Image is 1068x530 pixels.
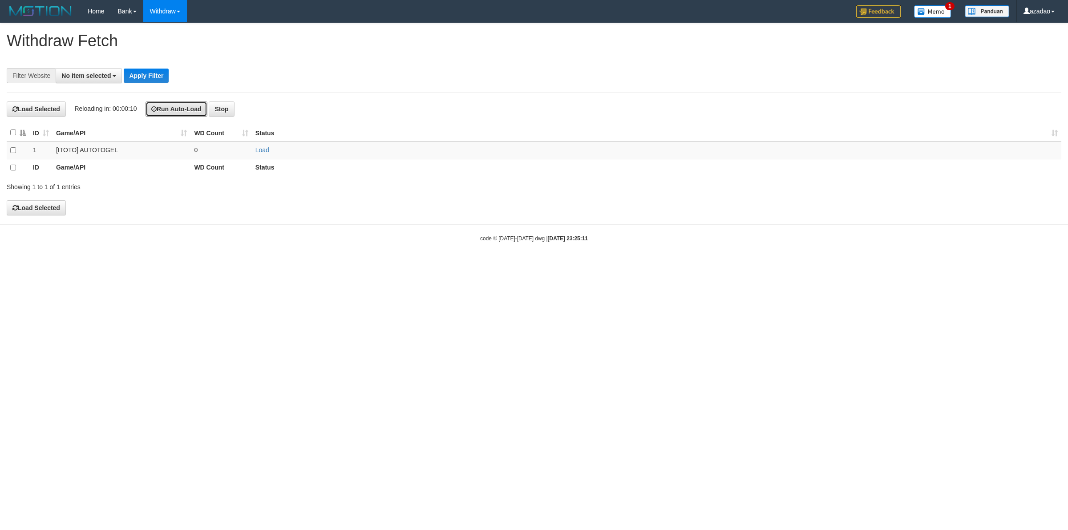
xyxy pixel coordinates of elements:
[53,159,190,176] th: Game/API
[29,159,53,176] th: ID
[56,68,122,83] button: No item selected
[255,146,269,154] a: Load
[209,101,234,117] button: Stop
[124,69,169,83] button: Apply Filter
[74,105,137,112] span: Reloading in: 00:00:10
[29,142,53,159] td: 1
[29,124,53,142] th: ID: activate to sort column ascending
[252,124,1061,142] th: Status: activate to sort column ascending
[53,142,190,159] td: [ITOTO] AUTOTOGEL
[480,235,588,242] small: code © [DATE]-[DATE] dwg |
[856,5,901,18] img: Feedback.jpg
[548,235,588,242] strong: [DATE] 23:25:11
[194,146,198,154] span: 0
[7,4,74,18] img: MOTION_logo.png
[7,68,56,83] div: Filter Website
[965,5,1009,17] img: panduan.png
[190,159,251,176] th: WD Count
[53,124,190,142] th: Game/API: activate to sort column ascending
[7,179,438,191] div: Showing 1 to 1 of 1 entries
[914,5,951,18] img: Button%20Memo.svg
[7,32,1061,50] h1: Withdraw Fetch
[945,2,955,10] span: 1
[252,159,1061,176] th: Status
[190,124,251,142] th: WD Count: activate to sort column ascending
[7,200,66,215] button: Load Selected
[61,72,111,79] span: No item selected
[7,101,66,117] button: Load Selected
[146,101,207,117] button: Run Auto-Load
